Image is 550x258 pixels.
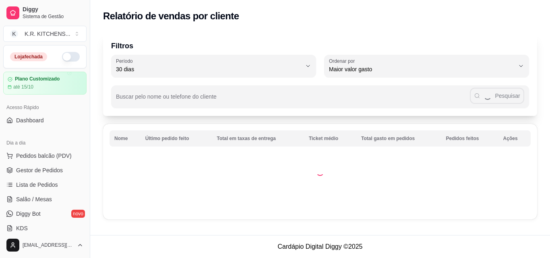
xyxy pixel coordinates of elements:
a: Lista de Pedidos [3,178,87,191]
p: Filtros [111,40,529,52]
a: Gestor de Pedidos [3,164,87,177]
a: Dashboard [3,114,87,127]
button: Select a team [3,26,87,42]
span: 30 dias [116,65,302,73]
button: Alterar Status [62,52,80,62]
article: Plano Customizado [15,76,60,82]
div: Loading [316,168,324,176]
span: Diggy Bot [16,210,41,218]
button: Ordenar porMaior valor gasto [324,55,529,77]
div: K.R. KITCHENS ... [25,30,70,38]
span: Gestor de Pedidos [16,166,63,174]
button: Período30 dias [111,55,316,77]
button: [EMAIL_ADDRESS][DOMAIN_NAME] [3,235,87,255]
span: K [10,30,18,38]
label: Período [116,58,135,64]
a: Plano Customizadoaté 15/10 [3,72,87,95]
h2: Relatório de vendas por cliente [103,10,239,23]
article: até 15/10 [13,84,33,90]
a: Diggy Botnovo [3,207,87,220]
div: Acesso Rápido [3,101,87,114]
span: Diggy [23,6,83,13]
a: DiggySistema de Gestão [3,3,87,23]
input: Buscar pelo nome ou telefone do cliente [116,96,470,104]
span: KDS [16,224,28,232]
a: KDS [3,222,87,235]
a: Salão / Mesas [3,193,87,206]
span: Sistema de Gestão [23,13,83,20]
button: Pedidos balcão (PDV) [3,149,87,162]
span: Lista de Pedidos [16,181,58,189]
label: Ordenar por [329,58,358,64]
footer: Cardápio Digital Diggy © 2025 [90,235,550,258]
span: Dashboard [16,116,44,124]
span: Maior valor gasto [329,65,515,73]
span: [EMAIL_ADDRESS][DOMAIN_NAME] [23,242,74,248]
span: Pedidos balcão (PDV) [16,152,72,160]
span: Salão / Mesas [16,195,52,203]
div: Dia a dia [3,136,87,149]
div: Loja fechada [10,52,47,61]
